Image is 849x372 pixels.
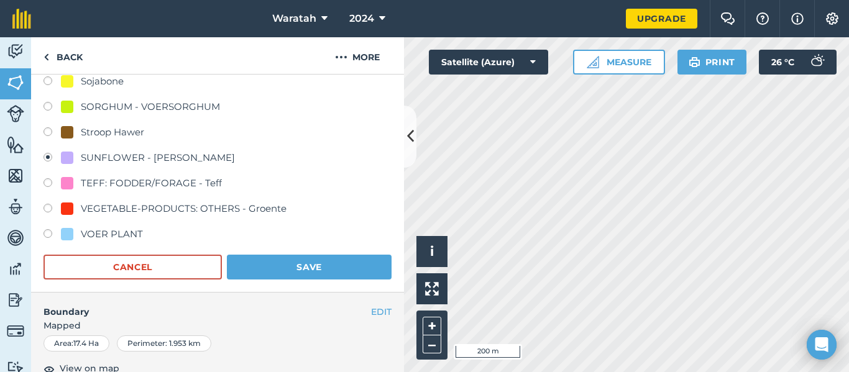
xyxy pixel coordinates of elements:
img: svg+xml;base64,PHN2ZyB4bWxucz0iaHR0cDovL3d3dy53My5vcmcvMjAwMC9zdmciIHdpZHRoPSI5IiBoZWlnaHQ9IjI0Ii... [44,50,49,65]
button: Save [227,255,392,279]
div: Sojabone [81,74,124,89]
div: Perimeter : 1.953 km [117,335,211,352]
img: svg+xml;base64,PD94bWwgdmVyc2lvbj0iMS4wIiBlbmNvZGluZz0idXRmLTgiPz4KPCEtLSBHZW5lcmF0b3I6IEFkb2JlIE... [7,322,24,340]
span: Mapped [31,319,404,332]
img: svg+xml;base64,PD94bWwgdmVyc2lvbj0iMS4wIiBlbmNvZGluZz0idXRmLTgiPz4KPCEtLSBHZW5lcmF0b3I6IEFkb2JlIE... [7,229,24,247]
img: svg+xml;base64,PHN2ZyB4bWxucz0iaHR0cDovL3d3dy53My5vcmcvMjAwMC9zdmciIHdpZHRoPSI1NiIgaGVpZ2h0PSI2MC... [7,73,24,92]
img: svg+xml;base64,PD94bWwgdmVyc2lvbj0iMS4wIiBlbmNvZGluZz0idXRmLTgiPz4KPCEtLSBHZW5lcmF0b3I6IEFkb2JlIE... [7,42,24,61]
div: Open Intercom Messenger [807,330,837,360]
h4: Boundary [31,293,371,319]
div: VEGETABLE-PRODUCTS: OTHERS - Groente [81,201,287,216]
img: A question mark icon [755,12,770,25]
img: Ruler icon [587,56,599,68]
button: Print [677,50,747,75]
img: Four arrows, one pointing top left, one top right, one bottom right and the last bottom left [425,282,439,296]
img: svg+xml;base64,PHN2ZyB4bWxucz0iaHR0cDovL3d3dy53My5vcmcvMjAwMC9zdmciIHdpZHRoPSIyMCIgaGVpZ2h0PSIyNC... [335,50,347,65]
img: A cog icon [825,12,840,25]
a: Back [31,37,95,74]
img: svg+xml;base64,PD94bWwgdmVyc2lvbj0iMS4wIiBlbmNvZGluZz0idXRmLTgiPz4KPCEtLSBHZW5lcmF0b3I6IEFkb2JlIE... [804,50,829,75]
img: svg+xml;base64,PD94bWwgdmVyc2lvbj0iMS4wIiBlbmNvZGluZz0idXRmLTgiPz4KPCEtLSBHZW5lcmF0b3I6IEFkb2JlIE... [7,260,24,278]
button: Satellite (Azure) [429,50,548,75]
img: Two speech bubbles overlapping with the left bubble in the forefront [720,12,735,25]
img: svg+xml;base64,PHN2ZyB4bWxucz0iaHR0cDovL3d3dy53My5vcmcvMjAwMC9zdmciIHdpZHRoPSIxOSIgaGVpZ2h0PSIyNC... [689,55,700,70]
div: Stroop Hawer [81,125,144,140]
div: SORGHUM - VOERSORGHUM [81,99,220,114]
img: svg+xml;base64,PD94bWwgdmVyc2lvbj0iMS4wIiBlbmNvZGluZz0idXRmLTgiPz4KPCEtLSBHZW5lcmF0b3I6IEFkb2JlIE... [7,105,24,122]
img: svg+xml;base64,PD94bWwgdmVyc2lvbj0iMS4wIiBlbmNvZGluZz0idXRmLTgiPz4KPCEtLSBHZW5lcmF0b3I6IEFkb2JlIE... [7,291,24,309]
button: – [423,335,441,353]
div: SUNFLOWER - [PERSON_NAME] [81,150,235,165]
a: Upgrade [626,9,697,29]
button: EDIT [371,305,392,319]
button: + [423,317,441,335]
img: svg+xml;base64,PHN2ZyB4bWxucz0iaHR0cDovL3d3dy53My5vcmcvMjAwMC9zdmciIHdpZHRoPSI1NiIgaGVpZ2h0PSI2MC... [7,166,24,185]
span: 26 ° C [771,50,794,75]
div: TEFF: FODDER/FORAGE - Teff [81,176,222,191]
button: 26 °C [759,50,837,75]
div: VOER PLANT [81,227,143,242]
button: Cancel [44,255,222,279]
button: More [311,37,404,74]
button: Measure [573,50,665,75]
img: svg+xml;base64,PHN2ZyB4bWxucz0iaHR0cDovL3d3dy53My5vcmcvMjAwMC9zdmciIHdpZHRoPSIxNyIgaGVpZ2h0PSIxNy... [791,11,804,26]
img: svg+xml;base64,PD94bWwgdmVyc2lvbj0iMS4wIiBlbmNvZGluZz0idXRmLTgiPz4KPCEtLSBHZW5lcmF0b3I6IEFkb2JlIE... [7,197,24,216]
img: fieldmargin Logo [12,9,31,29]
div: Area : 17.4 Ha [44,335,109,352]
span: 2024 [349,11,374,26]
img: svg+xml;base64,PHN2ZyB4bWxucz0iaHR0cDovL3d3dy53My5vcmcvMjAwMC9zdmciIHdpZHRoPSI1NiIgaGVpZ2h0PSI2MC... [7,135,24,154]
span: i [430,243,434,259]
span: Waratah [272,11,316,26]
button: i [416,236,447,267]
